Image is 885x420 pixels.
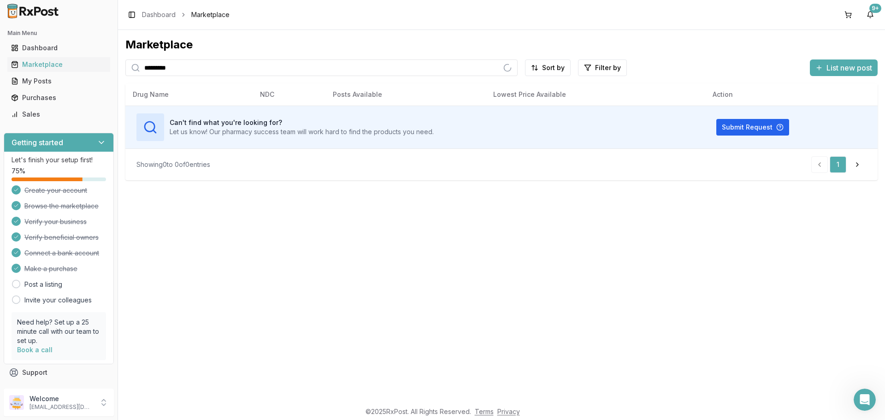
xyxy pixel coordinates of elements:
span: 75 % [12,166,25,176]
span: Feedback [22,385,53,394]
button: Feedback [4,381,114,397]
span: Verify beneficial owners [24,233,99,242]
button: Marketplace [4,57,114,72]
button: My Posts [4,74,114,89]
iframe: Intercom live chat [854,389,876,411]
a: Terms [475,408,494,415]
a: Marketplace [7,56,110,73]
th: Action [705,83,878,106]
p: Welcome [29,394,94,403]
button: 9+ [863,7,878,22]
button: List new post [810,59,878,76]
span: Connect a bank account [24,248,99,258]
p: Need help? Set up a 25 minute call with our team to set up. [17,318,100,345]
th: NDC [253,83,325,106]
a: Invite your colleagues [24,296,92,305]
button: Dashboard [4,41,114,55]
span: Sort by [542,63,565,72]
button: Sort by [525,59,571,76]
a: Post a listing [24,280,62,289]
div: My Posts [11,77,106,86]
span: Create your account [24,186,87,195]
th: Posts Available [325,83,486,106]
span: Browse the marketplace [24,201,99,211]
span: Verify your business [24,217,87,226]
h2: Main Menu [7,30,110,37]
nav: pagination [811,156,867,173]
button: Sales [4,107,114,122]
span: Marketplace [191,10,230,19]
h3: Can't find what you're looking for? [170,118,434,127]
a: Sales [7,106,110,123]
a: Dashboard [7,40,110,56]
a: Privacy [497,408,520,415]
a: My Posts [7,73,110,89]
button: Submit Request [716,119,789,136]
a: 1 [830,156,846,173]
a: Go to next page [848,156,867,173]
div: Marketplace [11,60,106,69]
nav: breadcrumb [142,10,230,19]
div: Sales [11,110,106,119]
div: 9+ [869,4,881,13]
button: Purchases [4,90,114,105]
button: Filter by [578,59,627,76]
div: Showing 0 to 0 of 0 entries [136,160,210,169]
button: Support [4,364,114,381]
p: Let us know! Our pharmacy success team will work hard to find the products you need. [170,127,434,136]
th: Drug Name [125,83,253,106]
th: Lowest Price Available [486,83,705,106]
span: List new post [826,62,872,73]
a: Purchases [7,89,110,106]
span: Make a purchase [24,264,77,273]
div: Marketplace [125,37,878,52]
a: Book a call [17,346,53,354]
p: [EMAIL_ADDRESS][DOMAIN_NAME] [29,403,94,411]
img: RxPost Logo [4,4,63,18]
a: Dashboard [142,10,176,19]
p: Let's finish your setup first! [12,155,106,165]
div: Purchases [11,93,106,102]
span: Filter by [595,63,621,72]
img: User avatar [9,395,24,410]
a: List new post [810,64,878,73]
h3: Getting started [12,137,63,148]
div: Dashboard [11,43,106,53]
